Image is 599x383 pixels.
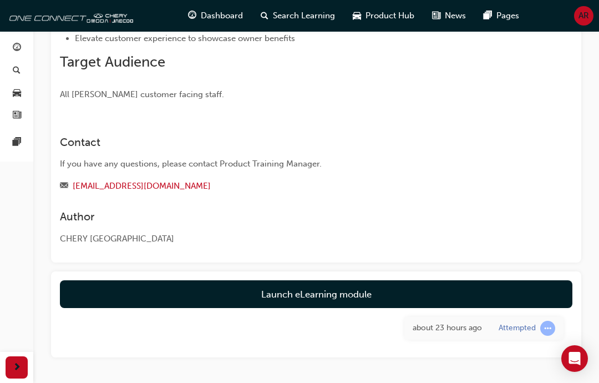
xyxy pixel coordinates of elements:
[201,9,243,22] span: Dashboard
[13,111,21,121] span: news-icon
[540,321,555,336] span: learningRecordVerb_ATTEMPT-icon
[13,43,21,53] span: guage-icon
[496,9,519,22] span: Pages
[273,9,335,22] span: Search Learning
[60,210,420,223] h3: Author
[432,9,440,23] span: news-icon
[60,182,68,191] span: email-icon
[261,9,268,23] span: search-icon
[60,89,224,99] span: All [PERSON_NAME] customer facing staff.
[13,88,21,98] span: car-icon
[60,158,420,170] div: If you have any questions, please contact Product Training Manager.
[73,181,211,191] a: [EMAIL_ADDRESS][DOMAIN_NAME]
[188,9,196,23] span: guage-icon
[60,280,572,308] a: Launch eLearning module
[75,33,295,43] span: Elevate customer experience to showcase owner benefits
[445,9,466,22] span: News
[475,4,528,27] a: pages-iconPages
[423,4,475,27] a: news-iconNews
[353,9,361,23] span: car-icon
[179,4,252,27] a: guage-iconDashboard
[561,345,588,372] div: Open Intercom Messenger
[252,4,344,27] a: search-iconSearch Learning
[60,233,420,245] div: CHERY [GEOGRAPHIC_DATA]
[574,6,593,26] button: AR
[578,9,589,22] span: AR
[60,136,420,149] h3: Contact
[13,138,21,148] span: pages-icon
[13,361,21,375] span: next-icon
[60,179,420,193] div: Email
[13,66,21,76] span: search-icon
[366,9,414,22] span: Product Hub
[6,4,133,27] img: oneconnect
[499,323,536,334] div: Attempted
[413,322,482,335] div: Tue Aug 19 2025 16:53:23 GMT+1000 (Australian Eastern Standard Time)
[60,53,165,70] span: Target Audience
[484,9,492,23] span: pages-icon
[344,4,423,27] a: car-iconProduct Hub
